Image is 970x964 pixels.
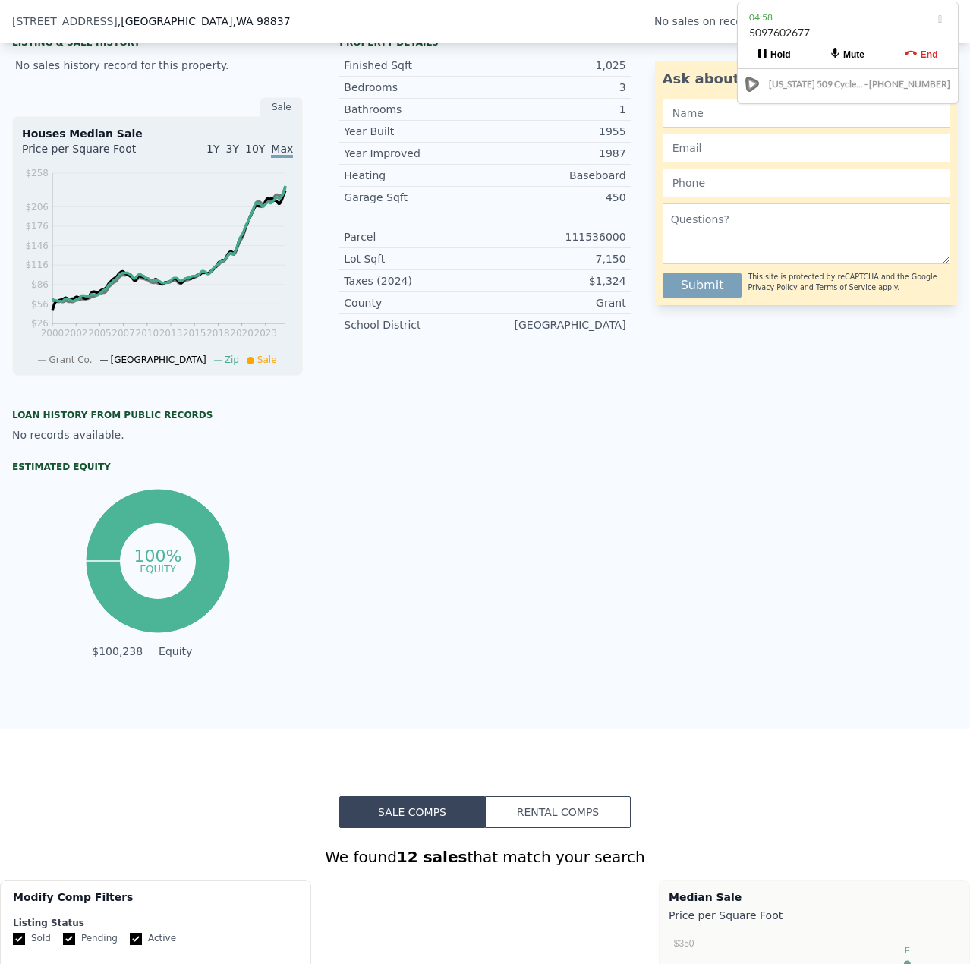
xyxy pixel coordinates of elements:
div: No sales on record [654,14,765,29]
div: Houses Median Sale [22,126,293,141]
input: Name [663,99,950,128]
div: [GEOGRAPHIC_DATA] [485,317,626,332]
tspan: 2002 [65,328,88,339]
tspan: 2023 [254,328,278,339]
div: 111536000 [485,229,626,244]
span: , [GEOGRAPHIC_DATA] [118,14,291,29]
tspan: 2010 [136,328,159,339]
div: $1,324 [485,273,626,288]
a: Terms of Service [816,283,876,291]
div: Median Sale [669,890,960,905]
td: Equity [156,643,224,660]
text: F [905,946,910,955]
div: County [344,295,485,310]
span: 1Y [206,143,219,155]
span: Zip [225,354,239,365]
div: 1955 [485,124,626,139]
div: Grant [485,295,626,310]
label: Pending [63,932,118,945]
input: Pending [63,933,75,945]
tspan: 2007 [112,328,135,339]
tspan: 2000 [41,328,65,339]
tspan: $258 [25,168,49,178]
tspan: equity [140,562,176,574]
span: 10Y [245,143,265,155]
div: Garage Sqft [344,190,485,205]
div: Heating [344,168,485,183]
tspan: $26 [31,318,49,329]
label: Active [130,932,176,945]
span: Grant Co. [49,354,92,365]
a: Privacy Policy [748,283,797,291]
button: Rental Comps [485,796,631,828]
div: Lot Sqft [344,251,485,266]
tspan: 2005 [88,328,112,339]
span: , WA 98837 [232,15,290,27]
tspan: 2018 [206,328,230,339]
div: Parcel [344,229,485,244]
div: Bedrooms [344,80,485,95]
div: Price per Square Foot [22,141,158,165]
tspan: 2015 [183,328,206,339]
tspan: 100% [134,547,181,565]
div: Sale [260,97,303,117]
button: Submit [663,273,742,298]
div: 3 [485,80,626,95]
button: Sale Comps [339,796,485,828]
div: Baseboard [485,168,626,183]
input: Sold [13,933,25,945]
div: LISTING & SALE HISTORY [12,36,303,52]
div: Year Built [344,124,485,139]
span: Sale [257,354,277,365]
div: 1,025 [485,58,626,73]
label: Sold [13,932,51,945]
strong: 12 sales [397,848,468,866]
tspan: 2020 [230,328,254,339]
div: 1 [485,102,626,117]
div: Year Improved [344,146,485,161]
div: 1987 [485,146,626,161]
div: No records available. [12,427,303,443]
input: Email [663,134,950,162]
tspan: $86 [31,279,49,290]
tspan: 2013 [159,328,183,339]
div: Finished Sqft [344,58,485,73]
div: No sales history record for this property. [12,52,303,79]
div: Loan history from public records [12,409,303,421]
div: 7,150 [485,251,626,266]
div: Price per Square Foot [669,905,960,926]
div: This site is protected by reCAPTCHA and the Google and apply. [748,267,950,298]
div: Estimated Equity [12,461,303,473]
tspan: $56 [31,299,49,310]
span: Max [271,143,293,158]
tspan: $176 [25,221,49,232]
div: Taxes (2024) [344,273,485,288]
div: School District [344,317,485,332]
tspan: $206 [25,202,49,213]
span: [GEOGRAPHIC_DATA] [111,354,206,365]
tspan: $146 [25,241,49,251]
div: Bathrooms [344,102,485,117]
div: Listing Status [13,917,298,929]
td: $100,238 [91,643,143,660]
span: 3Y [226,143,239,155]
input: Phone [663,169,950,197]
span: [STREET_ADDRESS] [12,14,118,29]
text: $350 [674,938,694,949]
tspan: $116 [25,260,49,270]
div: 450 [485,190,626,205]
div: Modify Comp Filters [13,890,298,917]
div: Ask about this property [663,68,950,90]
input: Active [130,933,142,945]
